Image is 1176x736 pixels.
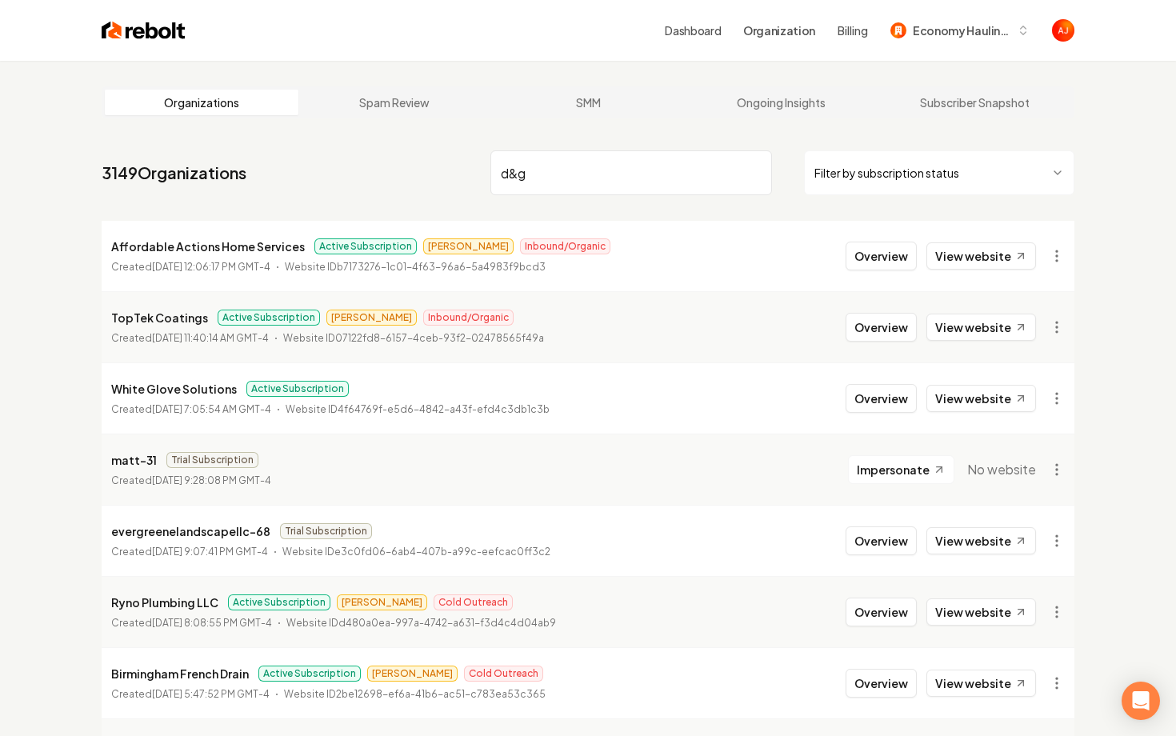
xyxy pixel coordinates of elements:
[878,90,1071,115] a: Subscriber Snapshot
[838,22,868,38] button: Billing
[423,238,514,254] span: [PERSON_NAME]
[111,402,271,418] p: Created
[218,310,320,326] span: Active Subscription
[111,544,268,560] p: Created
[1122,682,1160,720] div: Open Intercom Messenger
[152,403,271,415] time: [DATE] 7:05:54 AM GMT-4
[926,314,1036,341] a: View website
[846,526,917,555] button: Overview
[111,473,271,489] p: Created
[685,90,878,115] a: Ongoing Insights
[913,22,1010,39] span: Economy Hauling and Junk Removal
[111,615,272,631] p: Created
[280,523,372,539] span: Trial Subscription
[434,594,513,610] span: Cold Outreach
[111,330,269,346] p: Created
[166,452,258,468] span: Trial Subscription
[152,546,268,558] time: [DATE] 9:07:41 PM GMT-4
[846,313,917,342] button: Overview
[926,527,1036,554] a: View website
[848,455,954,484] button: Impersonate
[846,598,917,626] button: Overview
[111,522,270,541] p: evergreenelandscapellc-68
[111,308,208,327] p: TopTek Coatings
[246,381,349,397] span: Active Subscription
[152,332,269,344] time: [DATE] 11:40:14 AM GMT-4
[286,615,556,631] p: Website ID d480a0ea-997a-4742-a631-f3d4c4d04ab9
[846,384,917,413] button: Overview
[152,617,272,629] time: [DATE] 8:08:55 PM GMT-4
[152,688,270,700] time: [DATE] 5:47:52 PM GMT-4
[111,593,218,612] p: Ryno Plumbing LLC
[846,242,917,270] button: Overview
[111,237,305,256] p: Affordable Actions Home Services
[926,242,1036,270] a: View website
[111,379,237,398] p: White Glove Solutions
[283,330,544,346] p: Website ID 07122fd8-6157-4ceb-93f2-02478565f49a
[491,90,685,115] a: SMM
[665,22,721,38] a: Dashboard
[284,686,546,702] p: Website ID 2be12698-ef6a-41b6-ac51-c783ea53c365
[285,259,546,275] p: Website ID b7173276-1c01-4f63-96a6-5a4983f9bcd3
[111,686,270,702] p: Created
[337,594,427,610] span: [PERSON_NAME]
[102,19,186,42] img: Rebolt Logo
[464,666,543,682] span: Cold Outreach
[282,544,550,560] p: Website ID e3c0fd06-6ab4-407b-a99c-eefcac0ff3c2
[152,474,271,486] time: [DATE] 9:28:08 PM GMT-4
[846,669,917,698] button: Overview
[926,385,1036,412] a: View website
[520,238,610,254] span: Inbound/Organic
[890,22,906,38] img: Economy Hauling and Junk Removal
[152,261,270,273] time: [DATE] 12:06:17 PM GMT-4
[105,90,298,115] a: Organizations
[490,150,772,195] input: Search by name or ID
[857,462,930,478] span: Impersonate
[1052,19,1074,42] img: Austin Jellison
[102,162,246,184] a: 3149Organizations
[967,460,1036,479] span: No website
[367,666,458,682] span: [PERSON_NAME]
[111,450,157,470] p: matt-31
[1052,19,1074,42] button: Open user button
[111,259,270,275] p: Created
[326,310,417,326] span: [PERSON_NAME]
[423,310,514,326] span: Inbound/Organic
[734,16,825,45] button: Organization
[286,402,550,418] p: Website ID 4f64769f-e5d6-4842-a43f-efd4c3db1c3b
[111,664,249,683] p: Birmingham French Drain
[926,598,1036,626] a: View website
[258,666,361,682] span: Active Subscription
[298,90,492,115] a: Spam Review
[228,594,330,610] span: Active Subscription
[926,670,1036,697] a: View website
[314,238,417,254] span: Active Subscription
